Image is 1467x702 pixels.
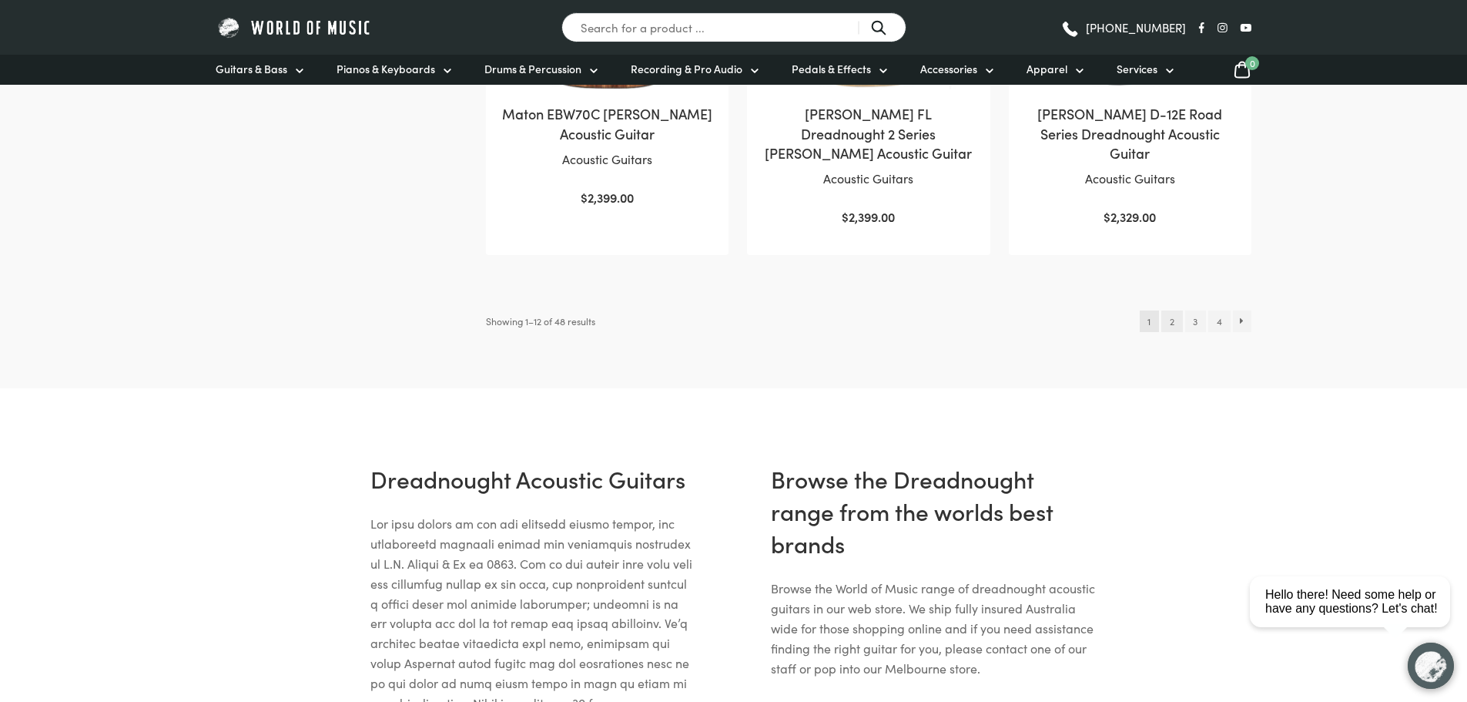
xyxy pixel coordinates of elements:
[762,104,974,163] h2: [PERSON_NAME] FL Dreadnought 2 Series [PERSON_NAME] Acoustic Guitar
[771,579,1097,678] p: Browse the World of Music range of dreadnought acoustic guitars in our web store. We ship fully i...
[1208,311,1230,332] a: Page 4
[1185,311,1206,332] a: Page 3
[1060,16,1186,39] a: [PHONE_NUMBER]
[486,311,595,332] p: Showing 1–12 of 48 results
[842,208,895,225] bdi: 2,399.00
[484,61,581,77] span: Drums & Percussion
[1024,169,1236,189] p: Acoustic Guitars
[1140,311,1159,332] span: Page 1
[1024,104,1236,163] h2: [PERSON_NAME] D-12E Road Series Dreadnought Acoustic Guitar
[1161,311,1182,332] a: Page 2
[762,169,974,189] p: Acoustic Guitars
[370,462,697,495] h2: Dreadnought Acoustic Guitars
[1233,311,1252,332] a: →
[920,61,977,77] span: Accessories
[1104,208,1110,225] span: $
[216,15,373,39] img: World of Music
[631,61,742,77] span: Recording & Pro Audio
[1140,311,1251,332] nav: Product Pagination
[1244,532,1467,702] iframe: Chat with our support team
[216,61,287,77] span: Guitars & Bass
[1027,61,1067,77] span: Apparel
[561,12,906,42] input: Search for a product ...
[501,104,713,143] h2: Maton EBW70C [PERSON_NAME] Acoustic Guitar
[1104,208,1156,225] bdi: 2,329.00
[1245,56,1259,70] span: 0
[501,149,713,170] p: Acoustic Guitars
[792,61,871,77] span: Pedals & Effects
[581,189,588,206] span: $
[1086,22,1186,33] span: [PHONE_NUMBER]
[1117,61,1157,77] span: Services
[581,189,634,206] bdi: 2,399.00
[771,462,1097,559] h3: Browse the Dreadnought range from the worlds best brands
[337,61,435,77] span: Pianos & Keyboards
[842,208,849,225] span: $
